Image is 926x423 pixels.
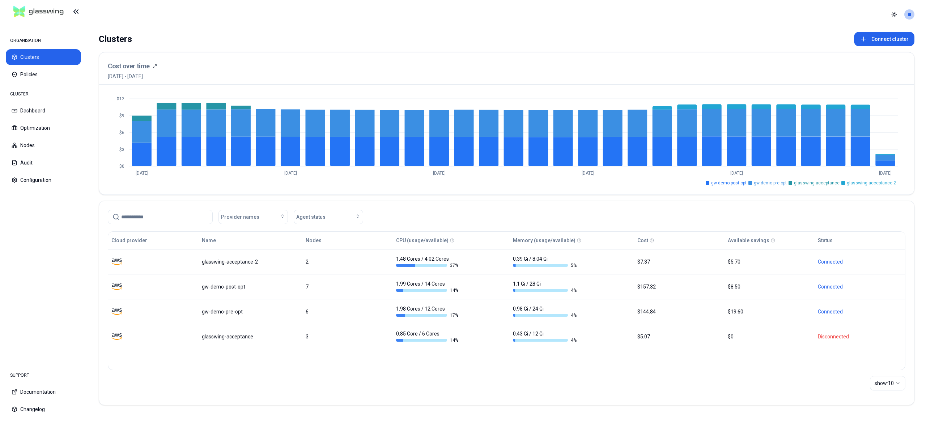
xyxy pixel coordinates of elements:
[433,171,446,176] tspan: [DATE]
[6,67,81,82] button: Policies
[6,33,81,48] div: ORGANISATION
[6,172,81,188] button: Configuration
[818,333,902,340] div: Disconnected
[6,87,81,101] div: CLUSTER
[879,171,892,176] tspan: [DATE]
[218,210,288,224] button: Provider names
[818,237,833,244] div: Status
[111,331,122,342] img: aws
[728,233,769,248] button: Available savings
[513,330,577,343] div: 0.43 Gi / 12 Gi
[111,306,122,317] img: aws
[582,171,594,176] tspan: [DATE]
[754,180,787,186] span: gw-demo-pre-opt
[513,337,577,343] div: 4 %
[711,180,747,186] span: gw-demo-post-opt
[6,401,81,417] button: Changelog
[202,233,216,248] button: Name
[119,147,124,152] tspan: $3
[847,180,896,186] span: glasswing-acceptance-2
[637,308,721,315] div: $144.84
[306,308,390,315] div: 6
[396,312,460,318] div: 17 %
[396,337,460,343] div: 14 %
[202,258,300,265] div: glasswing-acceptance-2
[6,49,81,65] button: Clusters
[306,233,322,248] button: Nodes
[111,233,147,248] button: Cloud provider
[396,305,460,318] div: 1.98 Cores / 12 Cores
[637,258,721,265] div: $7.37
[513,312,577,318] div: 4 %
[221,213,259,221] span: Provider names
[10,3,67,20] img: GlassWing
[108,61,150,71] h3: Cost over time
[119,113,124,118] tspan: $9
[202,308,300,315] div: gw-demo-pre-opt
[396,262,460,268] div: 37 %
[728,308,812,315] div: $19.60
[728,333,812,340] div: $0
[728,258,812,265] div: $5.70
[513,280,577,293] div: 1.1 Gi / 28 Gi
[637,333,721,340] div: $5.07
[854,32,914,46] button: Connect cluster
[818,258,902,265] div: Connected
[513,233,575,248] button: Memory (usage/available)
[119,130,124,135] tspan: $6
[396,280,460,293] div: 1.99 Cores / 14 Cores
[396,330,460,343] div: 0.85 Core / 6 Cores
[202,283,300,290] div: gw-demo-post-opt
[6,384,81,400] button: Documentation
[108,73,157,80] span: [DATE] - [DATE]
[306,258,390,265] div: 2
[396,287,460,293] div: 14 %
[296,213,326,221] span: Agent status
[794,180,840,186] span: glasswing-acceptance
[513,287,577,293] div: 4 %
[396,233,449,248] button: CPU (usage/available)
[513,255,577,268] div: 0.39 Gi / 8.04 Gi
[637,283,721,290] div: $157.32
[306,283,390,290] div: 7
[294,210,363,224] button: Agent status
[6,368,81,383] div: SUPPORT
[513,262,577,268] div: 5 %
[6,120,81,136] button: Optimization
[99,32,132,46] div: Clusters
[117,96,124,101] tspan: $12
[6,137,81,153] button: Nodes
[396,255,460,268] div: 1.48 Cores / 4.02 Cores
[6,155,81,171] button: Audit
[306,333,390,340] div: 3
[136,171,148,176] tspan: [DATE]
[728,283,812,290] div: $8.50
[284,171,297,176] tspan: [DATE]
[119,164,124,169] tspan: $0
[6,103,81,119] button: Dashboard
[730,171,743,176] tspan: [DATE]
[202,333,300,340] div: glasswing-acceptance
[513,305,577,318] div: 0.98 Gi / 24 Gi
[111,281,122,292] img: aws
[637,233,648,248] button: Cost
[818,308,902,315] div: Connected
[111,256,122,267] img: aws
[818,283,902,290] div: Connected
